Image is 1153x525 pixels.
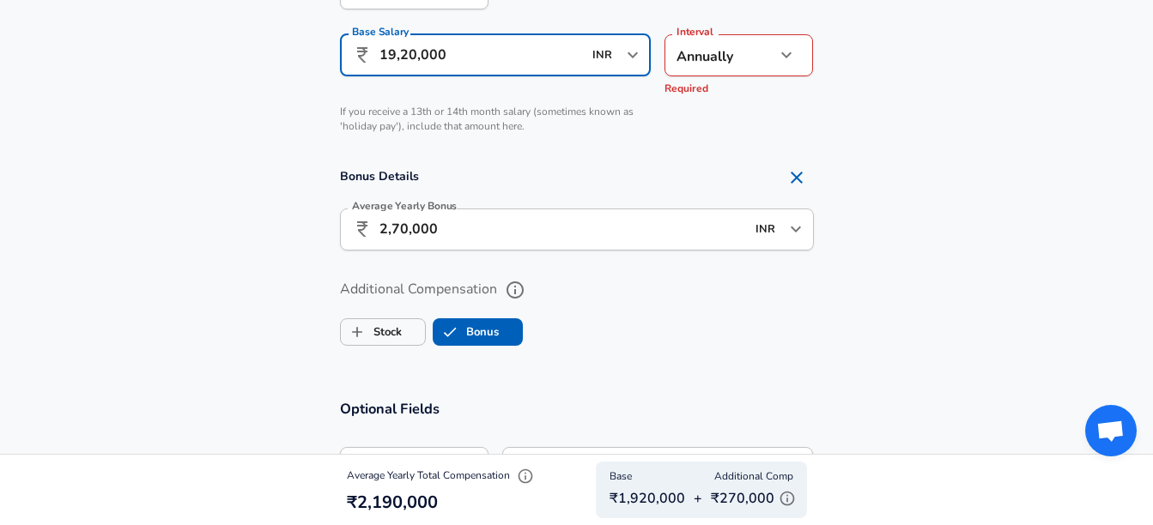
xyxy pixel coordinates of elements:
[434,316,466,348] span: Bonus
[341,316,373,348] span: Stock
[340,160,814,195] h4: Bonus Details
[340,275,814,305] label: Additional Compensation
[501,275,530,305] button: help
[664,34,775,76] div: Annually
[621,43,645,67] button: Open
[610,468,632,486] span: Base
[340,105,652,134] p: If you receive a 13th or 14th month salary (sometimes known as 'holiday pay'), include that amoun...
[694,488,702,509] p: +
[434,316,499,348] label: Bonus
[352,27,409,37] label: Base Salary
[784,217,808,241] button: Open
[340,399,814,419] h3: Optional Fields
[513,463,538,489] button: Explain Total Compensation
[352,201,457,211] label: Average Yearly Bonus
[587,42,622,69] input: USD
[664,81,708,95] span: Required
[341,316,402,348] label: Stock
[677,27,713,37] label: Interval
[347,468,538,482] span: Average Yearly Total Compensation
[750,216,785,243] input: USD
[433,318,523,346] button: BonusBonus
[774,486,800,511] button: Explain Additional Compensation
[780,160,814,195] button: Remove Section
[379,208,745,250] input: 15,000
[714,468,793,486] span: Additional Comp
[340,318,426,346] button: StockStock
[711,486,800,511] p: ₹270,000
[1085,405,1137,456] div: Open chat
[379,34,583,76] input: 100,000
[610,488,685,509] p: ₹1,920,000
